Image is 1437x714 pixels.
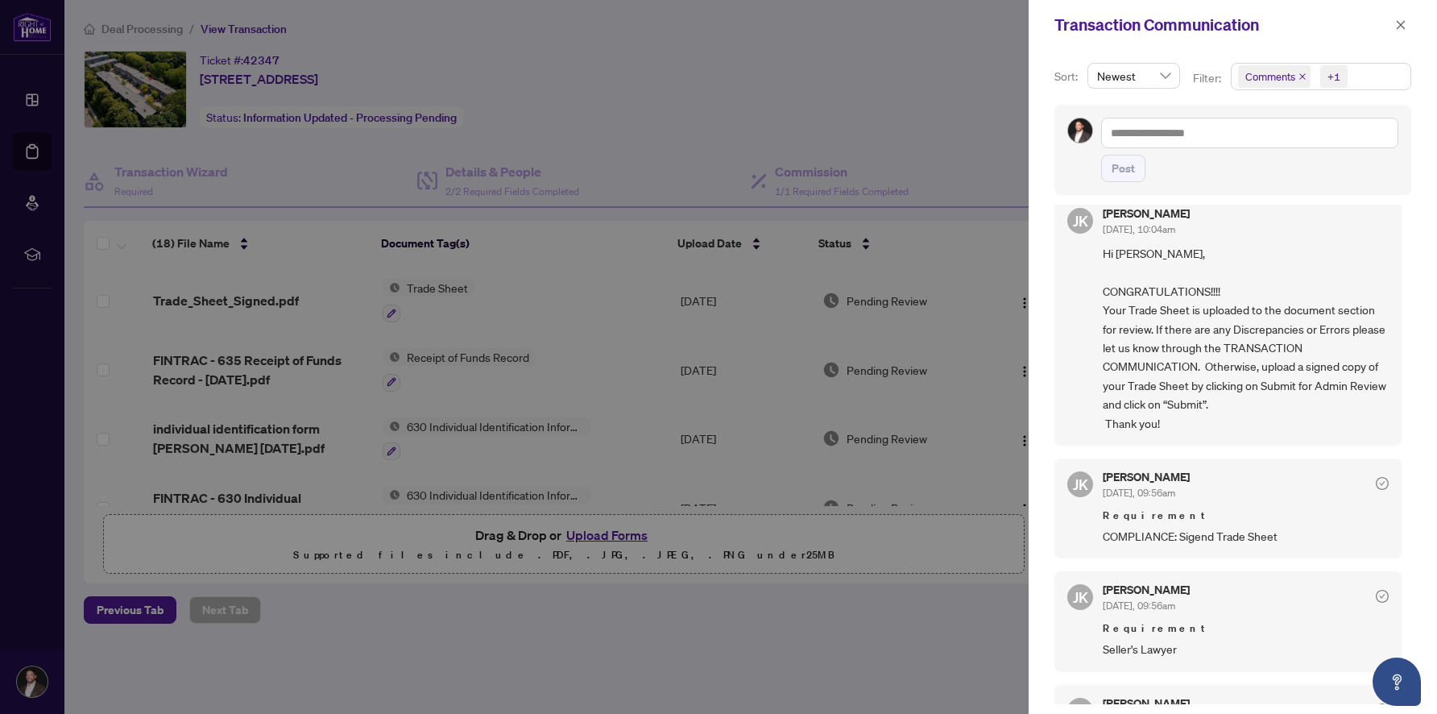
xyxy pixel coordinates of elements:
[1103,471,1190,483] h5: [PERSON_NAME]
[1103,640,1389,658] span: Seller's Lawyer
[1103,487,1175,499] span: [DATE], 09:56am
[1073,473,1088,496] span: JK
[1103,244,1389,433] span: Hi [PERSON_NAME], CONGRATULATIONS!!!! Your Trade Sheet is uploaded to the document section for re...
[1068,118,1092,143] img: Profile Icon
[1073,210,1088,232] span: JK
[1103,208,1190,219] h5: [PERSON_NAME]
[1327,68,1340,85] div: +1
[1103,584,1190,596] h5: [PERSON_NAME]
[1238,65,1311,88] span: Comments
[1103,223,1175,235] span: [DATE], 10:04am
[1376,477,1389,490] span: check-circle
[1103,527,1389,546] span: COMPLIANCE: Sigend Trade Sheet
[1298,73,1307,81] span: close
[1193,69,1224,87] p: Filter:
[1054,13,1390,37] div: Transaction Communication
[1073,586,1088,608] span: JK
[1395,19,1406,31] span: close
[1103,621,1389,637] span: Requirement
[1103,508,1389,524] span: Requirement
[1373,658,1421,706] button: Open asap
[1103,698,1190,709] h5: [PERSON_NAME]
[1245,68,1295,85] span: Comments
[1097,64,1170,88] span: Newest
[1376,590,1389,603] span: check-circle
[1103,600,1175,612] span: [DATE], 09:56am
[1054,68,1081,85] p: Sort:
[1101,155,1145,182] button: Post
